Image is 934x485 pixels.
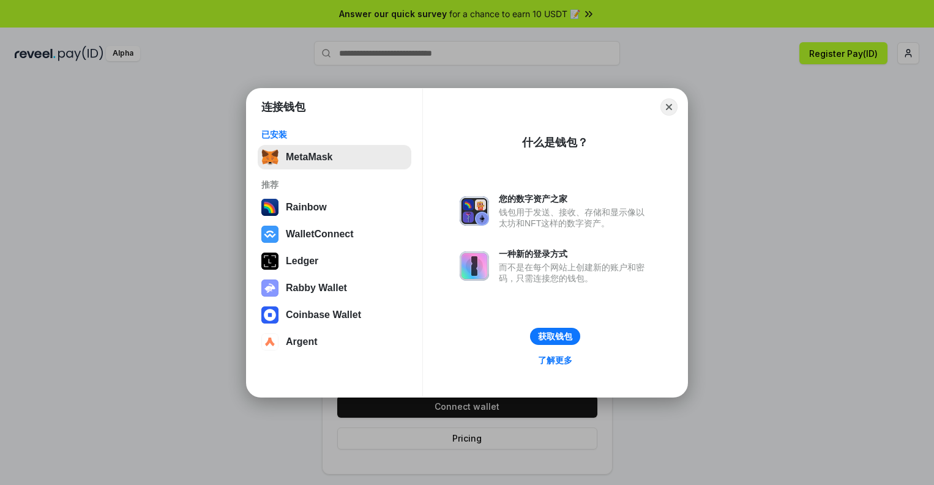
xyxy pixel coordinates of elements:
div: 推荐 [261,179,408,190]
img: svg+xml,%3Csvg%20width%3D%2228%22%20height%3D%2228%22%20viewBox%3D%220%200%2028%2028%22%20fill%3D... [261,333,278,350]
div: Rainbow [286,202,327,213]
img: svg+xml,%3Csvg%20width%3D%2228%22%20height%3D%2228%22%20viewBox%3D%220%200%2028%2028%22%20fill%3D... [261,226,278,243]
button: Rainbow [258,195,411,220]
button: Ledger [258,249,411,273]
h1: 连接钱包 [261,100,305,114]
div: 一种新的登录方式 [499,248,651,259]
button: 获取钱包 [530,328,580,345]
div: 获取钱包 [538,331,572,342]
div: 您的数字资产之家 [499,193,651,204]
div: Ledger [286,256,318,267]
div: Coinbase Wallet [286,309,361,320]
button: Close [660,98,678,116]
div: Argent [286,336,318,347]
div: WalletConnect [286,229,354,240]
button: MetaMask [258,145,411,169]
a: 了解更多 [531,352,580,368]
button: Argent [258,330,411,354]
img: svg+xml,%3Csvg%20xmlns%3D%22http%3A%2F%2Fwww.w3.org%2F2000%2Fsvg%22%20fill%3D%22none%22%20viewBox... [261,280,278,297]
img: svg+xml,%3Csvg%20fill%3D%22none%22%20height%3D%2233%22%20viewBox%3D%220%200%2035%2033%22%20width%... [261,149,278,166]
div: 钱包用于发送、接收、存储和显示像以太坊和NFT这样的数字资产。 [499,207,651,229]
button: Coinbase Wallet [258,303,411,327]
div: 已安装 [261,129,408,140]
div: MetaMask [286,152,332,163]
img: svg+xml,%3Csvg%20width%3D%2228%22%20height%3D%2228%22%20viewBox%3D%220%200%2028%2028%22%20fill%3D... [261,306,278,324]
div: 了解更多 [538,355,572,366]
button: Rabby Wallet [258,276,411,300]
button: WalletConnect [258,222,411,246]
img: svg+xml,%3Csvg%20width%3D%22120%22%20height%3D%22120%22%20viewBox%3D%220%200%20120%20120%22%20fil... [261,199,278,216]
img: svg+xml,%3Csvg%20xmlns%3D%22http%3A%2F%2Fwww.w3.org%2F2000%2Fsvg%22%20fill%3D%22none%22%20viewBox... [460,196,489,226]
img: svg+xml,%3Csvg%20xmlns%3D%22http%3A%2F%2Fwww.w3.org%2F2000%2Fsvg%22%20width%3D%2228%22%20height%3... [261,253,278,270]
div: 而不是在每个网站上创建新的账户和密码，只需连接您的钱包。 [499,262,651,284]
div: 什么是钱包？ [522,135,588,150]
img: svg+xml,%3Csvg%20xmlns%3D%22http%3A%2F%2Fwww.w3.org%2F2000%2Fsvg%22%20fill%3D%22none%22%20viewBox... [460,251,489,281]
div: Rabby Wallet [286,283,347,294]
